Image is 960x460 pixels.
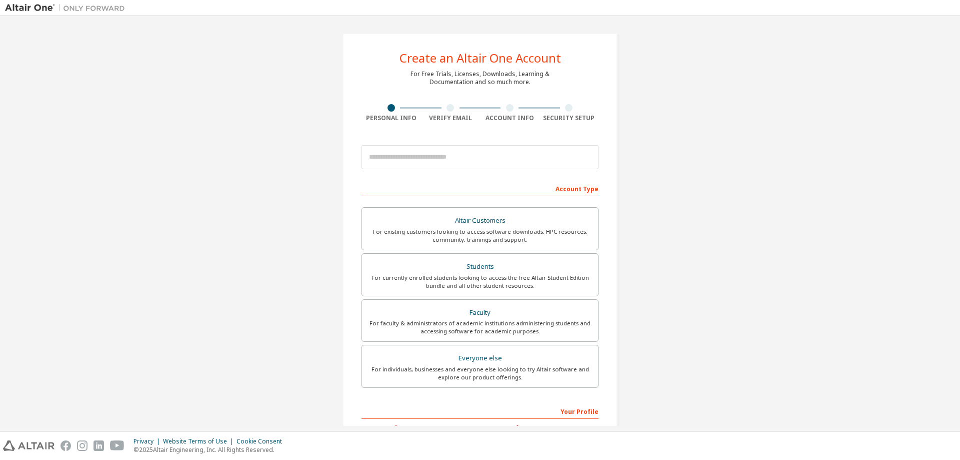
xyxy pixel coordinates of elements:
div: Personal Info [361,114,421,122]
img: altair_logo.svg [3,440,54,451]
div: Account Type [361,180,598,196]
img: instagram.svg [77,440,87,451]
div: Altair Customers [368,214,592,228]
div: For Free Trials, Licenses, Downloads, Learning & Documentation and so much more. [410,70,549,86]
label: Last Name [483,424,598,432]
img: youtube.svg [110,440,124,451]
img: linkedin.svg [93,440,104,451]
div: Everyone else [368,351,592,365]
div: Privacy [133,437,163,445]
div: Verify Email [421,114,480,122]
img: facebook.svg [60,440,71,451]
div: Create an Altair One Account [399,52,561,64]
div: Security Setup [539,114,599,122]
div: For faculty & administrators of academic institutions administering students and accessing softwa... [368,319,592,335]
div: Students [368,260,592,274]
img: Altair One [5,3,130,13]
label: First Name [361,424,477,432]
div: Faculty [368,306,592,320]
div: Account Info [480,114,539,122]
div: For currently enrolled students looking to access the free Altair Student Edition bundle and all ... [368,274,592,290]
p: © 2025 Altair Engineering, Inc. All Rights Reserved. [133,445,288,454]
div: Your Profile [361,403,598,419]
div: Cookie Consent [236,437,288,445]
div: Website Terms of Use [163,437,236,445]
div: For individuals, businesses and everyone else looking to try Altair software and explore our prod... [368,365,592,381]
div: For existing customers looking to access software downloads, HPC resources, community, trainings ... [368,228,592,244]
